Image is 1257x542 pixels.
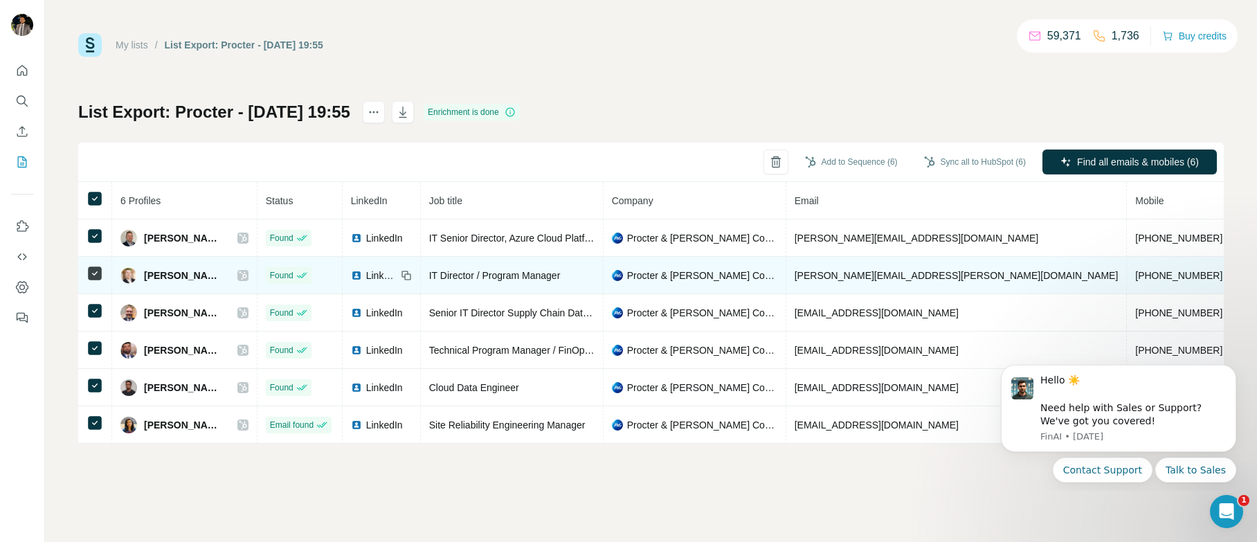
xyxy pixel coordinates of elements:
[795,345,959,356] span: [EMAIL_ADDRESS][DOMAIN_NAME]
[612,233,623,244] img: company-logo
[351,195,388,206] span: LinkedIn
[627,418,777,432] span: Procter & [PERSON_NAME] Company
[144,343,224,357] span: [PERSON_NAME], A.
[351,307,362,318] img: LinkedIn logo
[144,418,224,432] span: [PERSON_NAME]
[155,38,158,52] li: /
[144,269,224,282] span: [PERSON_NAME]
[429,307,680,318] span: Senior IT Director Supply Chain Data & Cloud Engineering
[795,307,959,318] span: [EMAIL_ADDRESS][DOMAIN_NAME]
[795,195,819,206] span: Email
[366,381,403,395] span: LinkedIn
[120,417,137,433] img: Avatar
[144,231,224,245] span: [PERSON_NAME]
[1112,28,1139,44] p: 1,736
[11,119,33,144] button: Enrich CSV
[795,152,907,172] button: Add to Sequence (6)
[424,104,520,120] div: Enrichment is done
[795,419,959,431] span: [EMAIL_ADDRESS][DOMAIN_NAME]
[351,382,362,393] img: LinkedIn logo
[165,38,323,52] div: List Export: Procter - [DATE] 19:55
[270,232,293,244] span: Found
[429,419,586,431] span: Site Reliability Engineering Manager
[11,89,33,114] button: Search
[270,419,314,431] span: Email found
[11,305,33,330] button: Feedback
[429,345,670,356] span: Technical Program Manager / FinOps, Solution Architect
[120,379,137,396] img: Avatar
[270,307,293,319] span: Found
[612,307,623,318] img: company-logo
[270,269,293,282] span: Found
[429,233,602,244] span: IT Senior Director, Azure Cloud Platform
[11,214,33,239] button: Use Surfe on LinkedIn
[795,382,959,393] span: [EMAIL_ADDRESS][DOMAIN_NAME]
[429,270,561,281] span: IT Director / Program Manager
[11,275,33,300] button: Dashboard
[11,58,33,83] button: Quick start
[363,101,385,123] button: actions
[795,233,1038,244] span: [PERSON_NAME][EMAIL_ADDRESS][DOMAIN_NAME]
[429,382,519,393] span: Cloud Data Engineer
[144,306,224,320] span: [PERSON_NAME]
[11,244,33,269] button: Use Surfe API
[612,195,653,206] span: Company
[11,150,33,174] button: My lists
[612,382,623,393] img: company-logo
[1135,345,1222,356] span: [PHONE_NUMBER]
[1162,26,1227,46] button: Buy credits
[429,195,462,206] span: Job title
[11,14,33,36] img: Avatar
[1135,270,1222,281] span: [PHONE_NUMBER]
[120,342,137,359] img: Avatar
[366,343,403,357] span: LinkedIn
[120,195,161,206] span: 6 Profiles
[366,306,403,320] span: LinkedIn
[270,344,293,356] span: Found
[78,101,350,123] h1: List Export: Procter - [DATE] 19:55
[1135,307,1222,318] span: [PHONE_NUMBER]
[366,231,403,245] span: LinkedIn
[351,270,362,281] img: LinkedIn logo
[1077,155,1199,169] span: Find all emails & mobiles (6)
[1042,150,1217,174] button: Find all emails & mobiles (6)
[120,305,137,321] img: Avatar
[366,418,403,432] span: LinkedIn
[266,195,293,206] span: Status
[612,419,623,431] img: company-logo
[627,381,777,395] span: Procter & [PERSON_NAME] Company
[120,230,137,246] img: Avatar
[351,419,362,431] img: LinkedIn logo
[1047,28,1081,44] p: 59,371
[351,233,362,244] img: LinkedIn logo
[627,231,777,245] span: Procter & [PERSON_NAME] Company
[270,381,293,394] span: Found
[627,343,777,357] span: Procter & [PERSON_NAME] Company
[1210,495,1243,528] iframe: Intercom live chat
[78,33,102,57] img: Surfe Logo
[366,269,397,282] span: LinkedIn
[914,152,1036,172] button: Sync all to HubSpot (6)
[795,270,1119,281] span: [PERSON_NAME][EMAIL_ADDRESS][PERSON_NAME][DOMAIN_NAME]
[351,345,362,356] img: LinkedIn logo
[980,352,1257,491] iframe: Intercom notifications message
[1135,233,1222,244] span: [PHONE_NUMBER]
[1238,495,1249,506] span: 1
[1135,195,1164,206] span: Mobile
[612,345,623,356] img: company-logo
[144,381,224,395] span: [PERSON_NAME]
[612,270,623,281] img: company-logo
[116,39,148,51] a: My lists
[627,269,777,282] span: Procter & [PERSON_NAME] Company
[120,267,137,284] img: Avatar
[627,306,777,320] span: Procter & [PERSON_NAME] Company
